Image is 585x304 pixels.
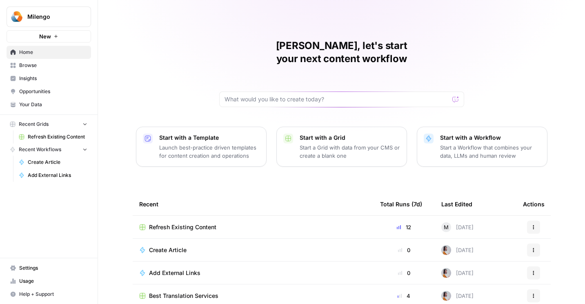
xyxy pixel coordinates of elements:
h1: [PERSON_NAME], let's start your next content workflow [219,39,464,65]
button: Start with a TemplateLaunch best-practice driven templates for content creation and operations [136,127,267,167]
div: 0 [380,246,428,254]
a: Your Data [7,98,91,111]
div: [DATE] [441,268,474,278]
p: Start a Workflow that combines your data, LLMs and human review [440,143,541,160]
a: Refresh Existing Content [15,130,91,143]
div: [DATE] [441,291,474,301]
div: 0 [380,269,428,277]
span: Help + Support [19,291,87,298]
img: wqouze03vak4o7r0iykpfqww9cw8 [441,245,451,255]
div: [DATE] [441,222,474,232]
span: Browse [19,62,87,69]
div: [DATE] [441,245,474,255]
span: Your Data [19,101,87,108]
span: Refresh Existing Content [28,133,87,141]
p: Start with a Grid [300,134,400,142]
span: Create Article [149,246,187,254]
a: Refresh Existing Content [139,223,367,231]
span: Opportunities [19,88,87,95]
button: Workspace: Milengo [7,7,91,27]
button: Start with a GridStart a Grid with data from your CMS or create a blank one [276,127,407,167]
p: Launch best-practice driven templates for content creation and operations [159,143,260,160]
span: New [39,32,51,40]
div: Recent [139,193,367,215]
div: 12 [380,223,428,231]
a: Opportunities [7,85,91,98]
a: Browse [7,59,91,72]
button: Help + Support [7,288,91,301]
p: Start a Grid with data from your CMS or create a blank one [300,143,400,160]
div: Actions [523,193,545,215]
a: Add External Links [15,169,91,182]
button: Recent Workflows [7,143,91,156]
img: wqouze03vak4o7r0iykpfqww9cw8 [441,268,451,278]
span: Add External Links [149,269,200,277]
button: Start with a WorkflowStart a Workflow that combines your data, LLMs and human review [417,127,547,167]
a: Best Translation Services [139,292,367,300]
p: Start with a Workflow [440,134,541,142]
div: 4 [380,292,428,300]
span: Create Article [28,159,87,166]
span: Home [19,49,87,56]
img: Milengo Logo [9,9,24,24]
button: Recent Grids [7,118,91,130]
span: Settings [19,264,87,272]
span: Recent Workflows [19,146,61,153]
span: Add External Links [28,172,87,179]
span: Recent Grids [19,121,49,128]
a: Create Article [139,246,367,254]
div: Total Runs (7d) [380,193,422,215]
a: Home [7,46,91,59]
p: Start with a Template [159,134,260,142]
a: Insights [7,72,91,85]
a: Create Article [15,156,91,169]
button: New [7,30,91,42]
span: Refresh Existing Content [149,223,216,231]
span: Insights [19,75,87,82]
span: Usage [19,277,87,285]
a: Usage [7,275,91,288]
img: wqouze03vak4o7r0iykpfqww9cw8 [441,291,451,301]
div: Last Edited [441,193,472,215]
input: What would you like to create today? [225,95,449,103]
a: Add External Links [139,269,367,277]
span: M [444,223,449,231]
a: Settings [7,262,91,275]
span: Best Translation Services [149,292,218,300]
span: Milengo [27,13,77,21]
